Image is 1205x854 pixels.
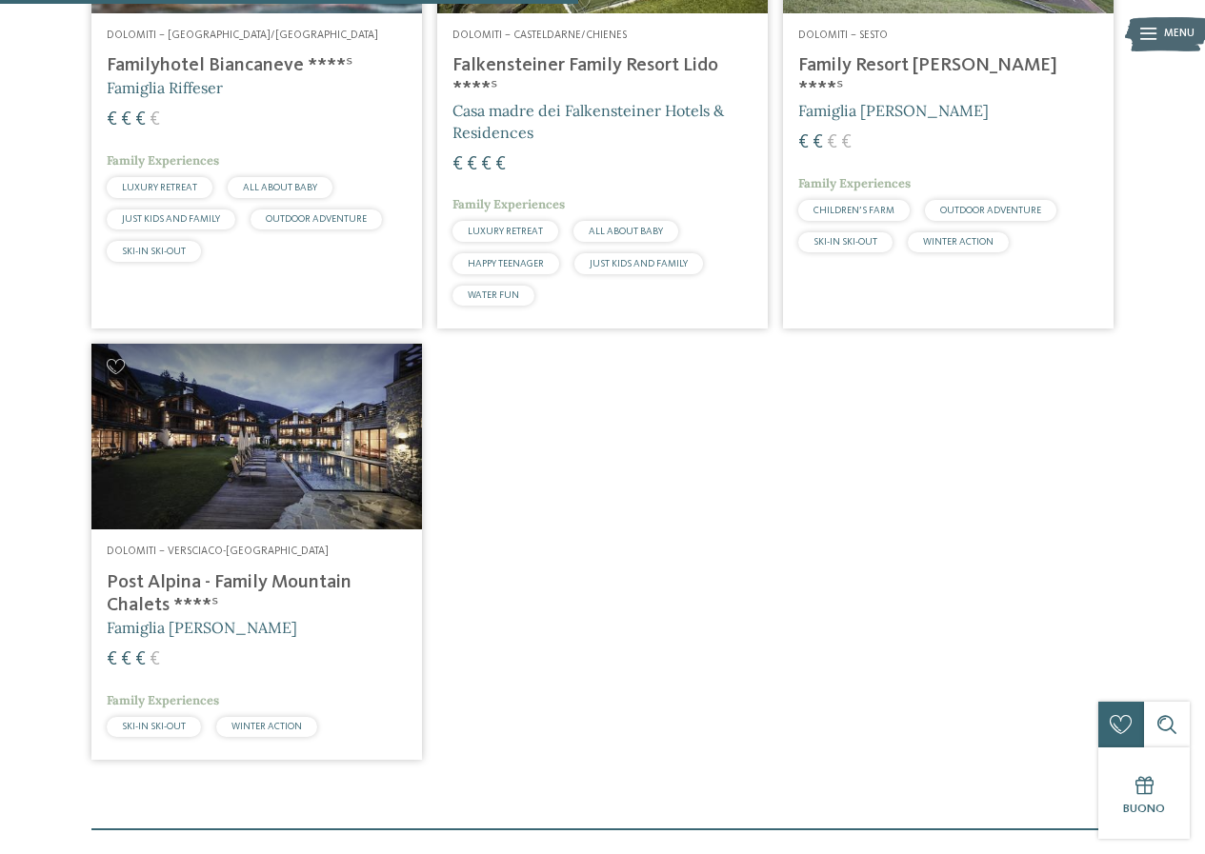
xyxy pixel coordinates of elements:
span: SKI-IN SKI-OUT [122,722,186,731]
span: LUXURY RETREAT [122,183,197,192]
span: € [135,110,146,129]
span: WATER FUN [468,290,519,300]
span: Dolomiti – Casteldarne/Chienes [452,30,627,41]
span: Dolomiti – [GEOGRAPHIC_DATA]/[GEOGRAPHIC_DATA] [107,30,378,41]
span: CHILDREN’S FARM [813,206,894,215]
span: Family Experiences [452,196,565,212]
h4: Post Alpina - Family Mountain Chalets ****ˢ [107,571,407,617]
h4: Familyhotel Biancaneve ****ˢ [107,54,407,77]
a: Cercate un hotel per famiglie? Qui troverete solo i migliori! Dolomiti – Versciaco-[GEOGRAPHIC_DA... [91,344,422,760]
span: € [481,155,492,174]
span: Famiglia [PERSON_NAME] [107,618,297,637]
span: ALL ABOUT BABY [243,183,317,192]
span: JUST KIDS AND FAMILY [590,259,688,268]
span: Famiglia Riffeser [107,78,223,97]
span: OUTDOOR ADVENTURE [940,206,1041,215]
span: Dolomiti – Sesto [798,30,888,41]
span: LUXURY RETREAT [468,227,543,236]
span: Family Experiences [798,175,911,191]
h4: Family Resort [PERSON_NAME] ****ˢ [798,54,1098,100]
span: WINTER ACTION [923,237,994,247]
span: € [841,133,852,152]
a: Buono [1098,747,1190,839]
span: Family Experiences [107,152,219,169]
span: Dolomiti – Versciaco-[GEOGRAPHIC_DATA] [107,546,329,557]
span: Famiglia [PERSON_NAME] [798,101,989,120]
span: € [107,650,117,669]
span: WINTER ACTION [231,722,302,731]
span: € [121,110,131,129]
span: OUTDOOR ADVENTURE [266,214,367,224]
span: Buono [1123,803,1165,815]
span: Casa madre dei Falkensteiner Hotels & Residences [452,101,724,141]
span: € [135,650,146,669]
span: Family Experiences [107,692,219,708]
img: Post Alpina - Family Mountain Chalets ****ˢ [91,344,422,529]
span: € [813,133,823,152]
span: € [827,133,837,152]
span: € [150,110,160,129]
span: SKI-IN SKI-OUT [122,247,186,256]
span: ALL ABOUT BABY [589,227,663,236]
span: € [121,650,131,669]
span: € [495,155,506,174]
h4: Falkensteiner Family Resort Lido ****ˢ [452,54,753,100]
span: € [467,155,477,174]
span: HAPPY TEENAGER [468,259,544,268]
span: JUST KIDS AND FAMILY [122,214,220,224]
span: € [107,110,117,129]
span: € [150,650,160,669]
span: SKI-IN SKI-OUT [813,237,877,247]
span: € [798,133,809,152]
span: € [452,155,463,174]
